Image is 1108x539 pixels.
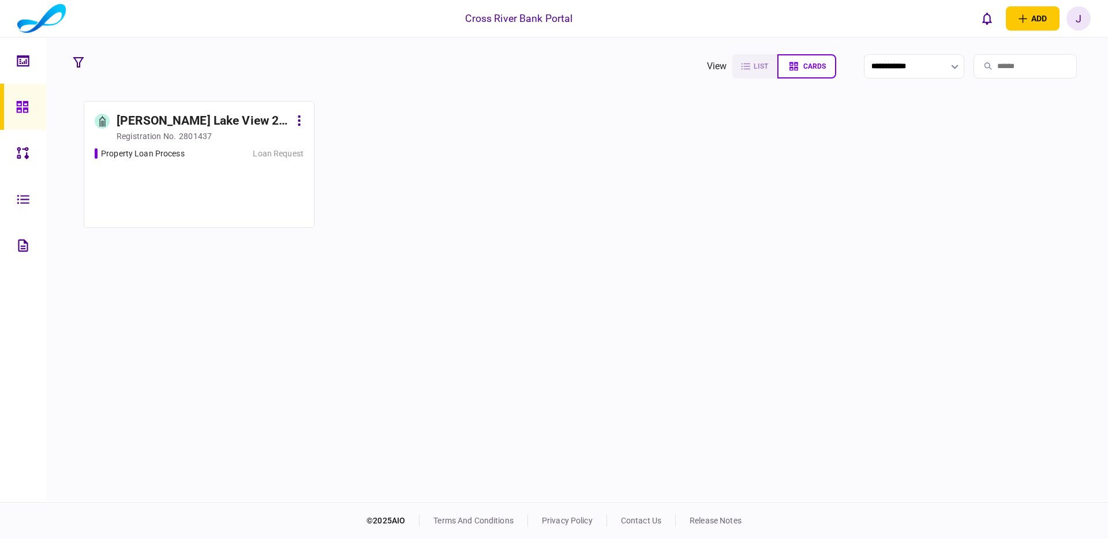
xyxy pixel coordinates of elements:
span: list [754,62,768,70]
div: view [707,59,727,73]
button: open adding identity options [1006,6,1060,31]
a: contact us [621,516,661,525]
img: client company logo [17,4,66,33]
button: J [1066,6,1091,31]
div: Loan Request [253,148,304,160]
button: list [732,54,777,78]
a: release notes [690,516,742,525]
div: Cross River Bank Portal [465,11,572,26]
div: [PERSON_NAME] Lake View 2 LLC [117,112,290,130]
span: cards [803,62,826,70]
button: cards [777,54,836,78]
a: terms and conditions [433,516,514,525]
div: 2801437 [179,130,212,142]
div: Property Loan Process [101,148,185,160]
a: privacy policy [542,516,593,525]
button: open notifications list [975,6,999,31]
a: [PERSON_NAME] Lake View 2 LLCregistration no.2801437Property Loan ProcessLoan Request [84,101,315,228]
div: registration no. [117,130,176,142]
div: © 2025 AIO [366,515,420,527]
